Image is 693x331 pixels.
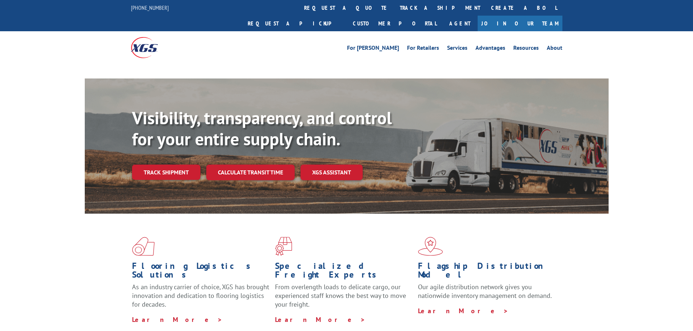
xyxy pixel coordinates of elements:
[131,4,169,11] a: [PHONE_NUMBER]
[132,262,270,283] h1: Flooring Logistics Solutions
[206,165,295,180] a: Calculate transit time
[300,165,363,180] a: XGS ASSISTANT
[132,106,392,150] b: Visibility, transparency, and control for your entire supply chain.
[132,165,200,180] a: Track shipment
[475,45,505,53] a: Advantages
[275,283,413,315] p: From overlength loads to delicate cargo, our experienced staff knows the best way to move your fr...
[275,262,413,283] h1: Specialized Freight Experts
[418,307,509,315] a: Learn More >
[478,16,562,31] a: Join Our Team
[275,315,366,324] a: Learn More >
[418,283,552,300] span: Our agile distribution network gives you nationwide inventory management on demand.
[242,16,347,31] a: Request a pickup
[275,237,292,256] img: xgs-icon-focused-on-flooring-red
[418,262,555,283] h1: Flagship Distribution Model
[347,16,442,31] a: Customer Portal
[132,283,269,308] span: As an industry carrier of choice, XGS has brought innovation and dedication to flooring logistics...
[513,45,539,53] a: Resources
[442,16,478,31] a: Agent
[418,237,443,256] img: xgs-icon-flagship-distribution-model-red
[132,315,223,324] a: Learn More >
[547,45,562,53] a: About
[407,45,439,53] a: For Retailers
[347,45,399,53] a: For [PERSON_NAME]
[132,237,155,256] img: xgs-icon-total-supply-chain-intelligence-red
[447,45,467,53] a: Services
